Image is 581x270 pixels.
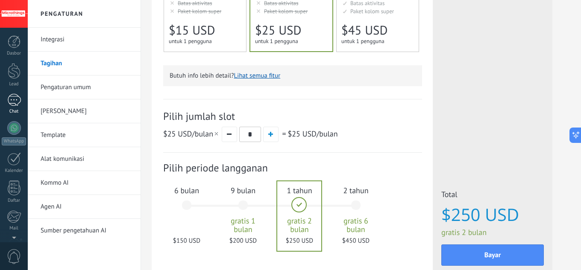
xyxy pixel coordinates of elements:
[41,171,132,195] a: Kommo AI
[341,22,387,38] span: $45 USD
[2,198,26,203] div: Daftar
[163,129,220,139] span: /bulan
[220,217,266,234] span: gratis 1 bulan
[41,123,132,147] a: Template
[264,8,308,15] span: Paket kolom super
[276,217,323,234] span: gratis 2 bulan
[28,52,141,75] li: Tagihan
[41,195,132,219] a: Agen AI
[2,137,26,145] div: WhatsApp
[28,123,141,147] li: Template
[441,227,544,237] span: gratis 2 bulan
[441,205,544,224] span: $250 USD
[341,38,384,45] span: untuk 1 pengguna
[178,8,221,15] span: Paket kolom super
[2,109,26,114] div: Chat
[234,72,281,80] button: Lihat semua fitur
[28,147,141,171] li: Alat komunikasi
[41,99,132,123] a: [PERSON_NAME]
[255,22,301,38] span: $25 USD
[28,195,141,219] li: Agen AI
[28,99,141,123] li: Pengguna
[164,186,210,195] span: 6 bulan
[288,129,337,139] span: /bulan
[169,22,215,38] span: $15 USD
[163,129,192,139] span: $25 USD
[333,186,379,195] span: 2 tahun
[28,219,141,242] li: Sumber pengetahuan AI
[41,219,132,243] a: Sumber pengetahuan AI
[170,72,416,80] p: Butuh info lebih detail?
[2,226,26,231] div: Mail
[333,217,379,234] span: gratis 6 bulan
[441,244,544,266] button: Bayar
[2,51,26,56] div: Dasbor
[28,171,141,195] li: Kommo AI
[163,110,422,123] span: Pilih jumlah slot
[282,129,286,139] span: =
[288,129,316,139] span: $25 USD
[28,28,141,52] li: Integrasi
[41,28,132,52] a: Integrasi
[220,237,266,245] span: $200 USD
[484,252,501,258] span: Bayar
[2,168,26,174] div: Kalender
[41,147,132,171] a: Alat komunikasi
[2,81,26,87] div: Lead
[41,75,132,99] a: Pengaturan umum
[28,75,141,99] li: Pengaturan umum
[350,8,394,15] span: Paket kolom super
[276,237,323,245] span: $250 USD
[169,38,212,45] span: untuk 1 pengguna
[441,189,544,202] span: Total
[163,161,422,174] span: Pilih periode langganan
[41,52,132,75] a: Tagihan
[255,38,298,45] span: untuk 1 pengguna
[164,237,210,245] span: $150 USD
[333,237,379,245] span: $450 USD
[220,186,266,195] span: 9 bulan
[276,186,323,195] span: 1 tahun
